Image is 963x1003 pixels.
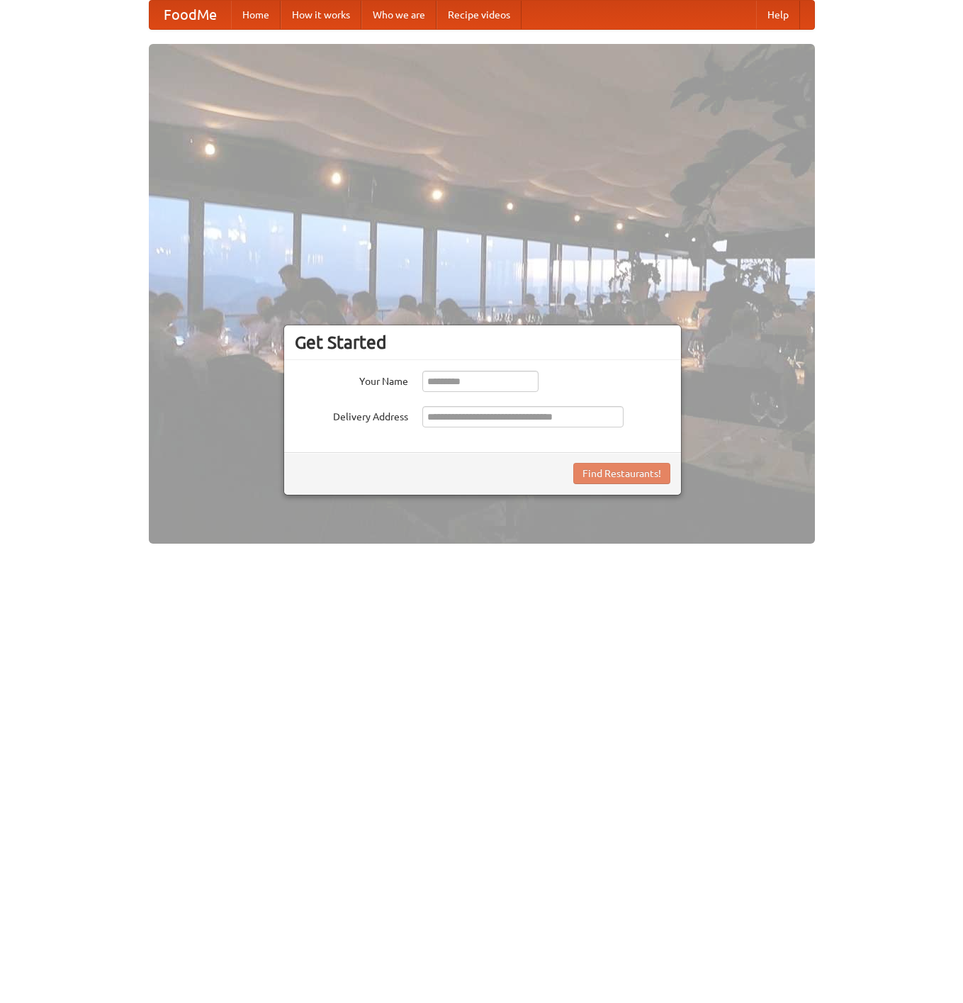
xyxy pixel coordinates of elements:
[281,1,361,29] a: How it works
[150,1,231,29] a: FoodMe
[361,1,437,29] a: Who we are
[295,406,408,424] label: Delivery Address
[295,371,408,388] label: Your Name
[295,332,670,353] h3: Get Started
[437,1,522,29] a: Recipe videos
[573,463,670,484] button: Find Restaurants!
[756,1,800,29] a: Help
[231,1,281,29] a: Home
